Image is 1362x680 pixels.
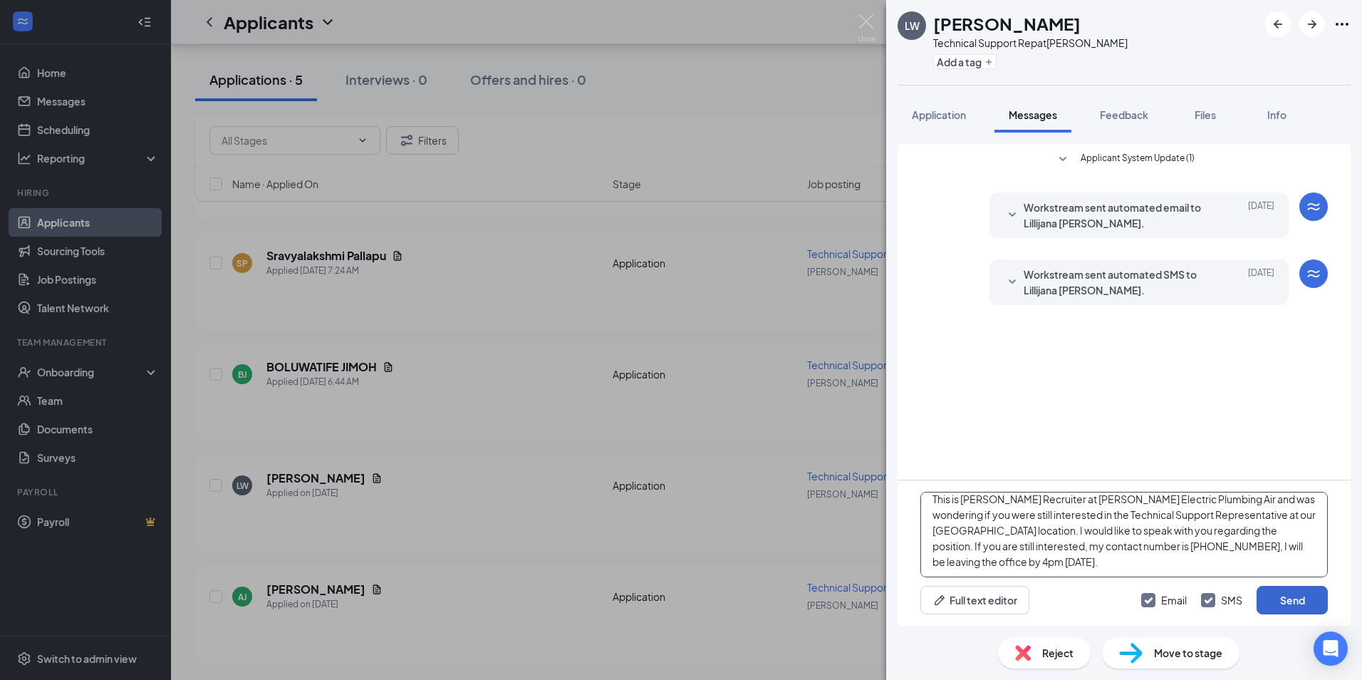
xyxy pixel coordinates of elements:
[1154,645,1222,661] span: Move to stage
[1081,151,1195,168] span: Applicant System Update (1)
[1267,108,1286,121] span: Info
[1257,586,1328,614] button: Send
[905,19,920,33] div: LW
[1054,151,1195,168] button: SmallChevronDownApplicant System Update (1)
[912,108,966,121] span: Application
[1195,108,1216,121] span: Files
[1248,200,1274,231] span: [DATE]
[1314,632,1348,666] div: Open Intercom Messenger
[1042,645,1074,661] span: Reject
[1304,16,1321,33] svg: ArrowRight
[1004,207,1021,224] svg: SmallChevronDown
[933,36,1128,50] div: Technical Support Rep at [PERSON_NAME]
[1004,274,1021,291] svg: SmallChevronDown
[933,11,1081,36] h1: [PERSON_NAME]
[1100,108,1148,121] span: Feedback
[933,54,997,69] button: PlusAdd a tag
[1299,11,1325,37] button: ArrowRight
[920,586,1029,614] button: Full text editorPen
[920,492,1328,577] textarea: Lillijana, This is [PERSON_NAME] Recruiter at [PERSON_NAME] Electric Plumbing Air and was wonderi...
[1334,16,1351,33] svg: Ellipses
[1265,11,1291,37] button: ArrowLeftNew
[1024,267,1210,298] span: Workstream sent automated SMS to Lillijana [PERSON_NAME].
[1305,198,1322,215] svg: WorkstreamLogo
[984,58,993,66] svg: Plus
[1248,267,1274,298] span: [DATE]
[1009,108,1057,121] span: Messages
[1305,265,1322,282] svg: WorkstreamLogo
[932,593,947,607] svg: Pen
[1269,16,1286,33] svg: ArrowLeftNew
[1024,200,1210,231] span: Workstream sent automated email to Lillijana [PERSON_NAME].
[1054,151,1071,168] svg: SmallChevronDown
